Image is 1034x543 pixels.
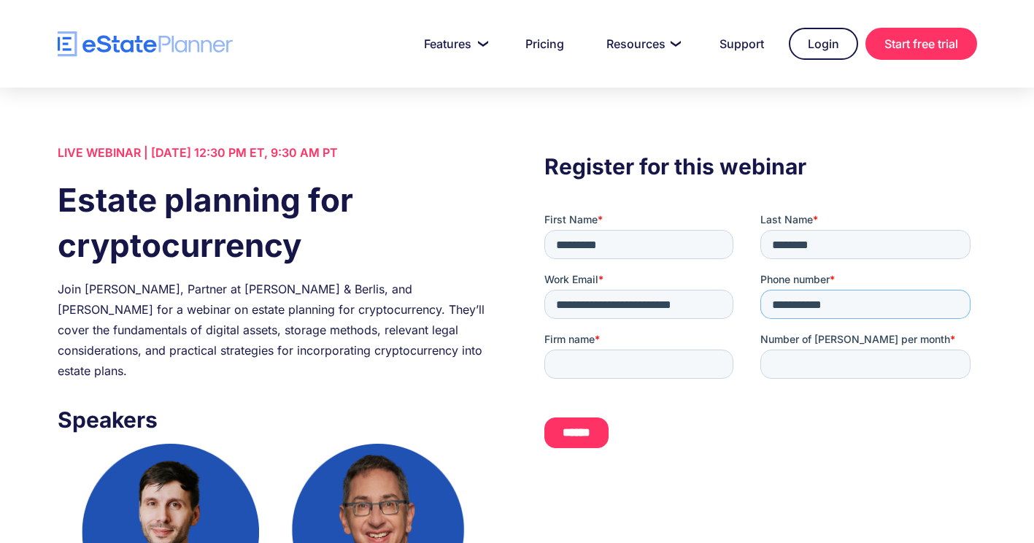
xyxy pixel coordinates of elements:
a: Resources [589,29,695,58]
a: Features [406,29,501,58]
a: Start free trial [865,28,977,60]
a: home [58,31,233,57]
h1: Estate planning for cryptocurrency [58,177,490,268]
h3: Register for this webinar [544,150,976,183]
a: Login [789,28,858,60]
div: LIVE WEBINAR | [DATE] 12:30 PM ET, 9:30 AM PT [58,142,490,163]
h3: Speakers [58,403,490,436]
a: Support [702,29,782,58]
div: Join [PERSON_NAME], Partner at [PERSON_NAME] & Berlis, and [PERSON_NAME] for a webinar on estate ... [58,279,490,381]
iframe: Form 0 [544,212,976,461]
a: Pricing [508,29,582,58]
